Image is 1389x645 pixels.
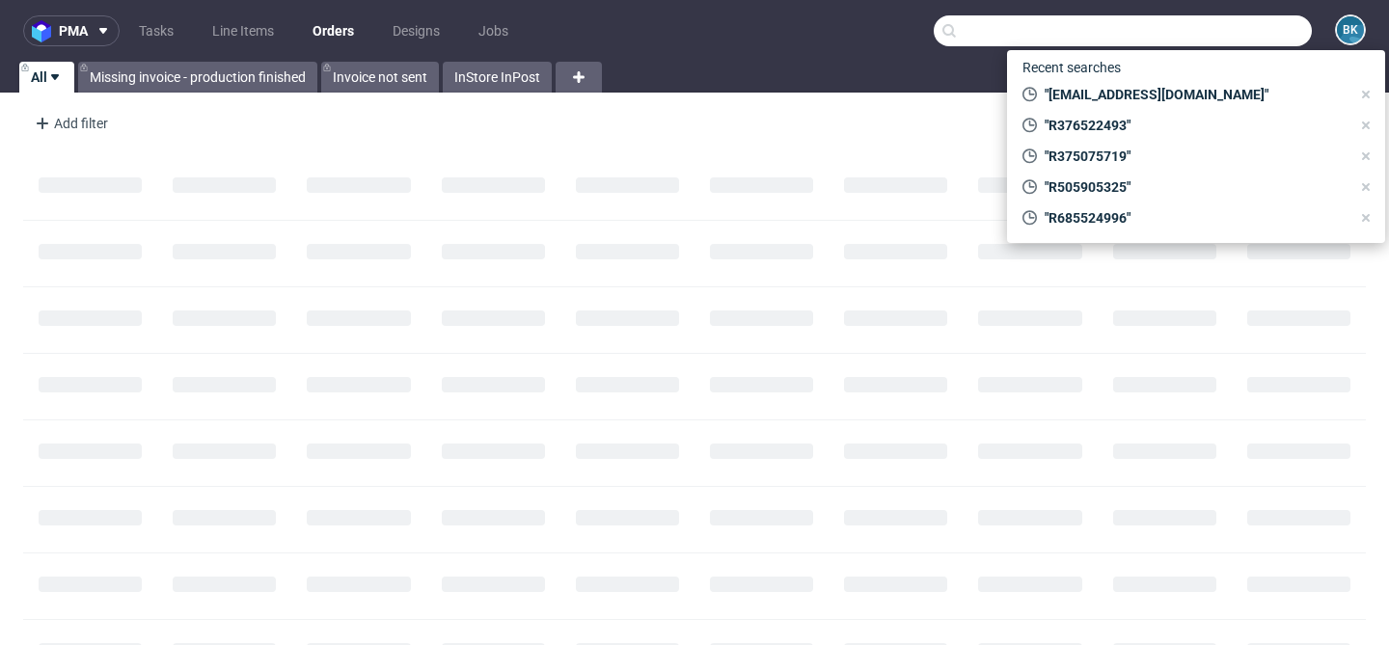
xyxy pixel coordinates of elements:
[59,24,88,38] span: pma
[467,15,520,46] a: Jobs
[78,62,317,93] a: Missing invoice - production finished
[301,15,366,46] a: Orders
[201,15,286,46] a: Line Items
[321,62,439,93] a: Invoice not sent
[1037,208,1350,228] span: "R685524996"
[1037,177,1350,197] span: "R505905325"
[1337,16,1364,43] figcaption: BK
[1037,85,1350,104] span: "[EMAIL_ADDRESS][DOMAIN_NAME]"
[23,15,120,46] button: pma
[1037,116,1350,135] span: "R376522493"
[27,108,112,139] div: Add filter
[381,15,451,46] a: Designs
[19,62,74,93] a: All
[32,20,59,42] img: logo
[443,62,552,93] a: InStore InPost
[1037,147,1350,166] span: "R375075719"
[127,15,185,46] a: Tasks
[1015,52,1129,83] span: Recent searches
